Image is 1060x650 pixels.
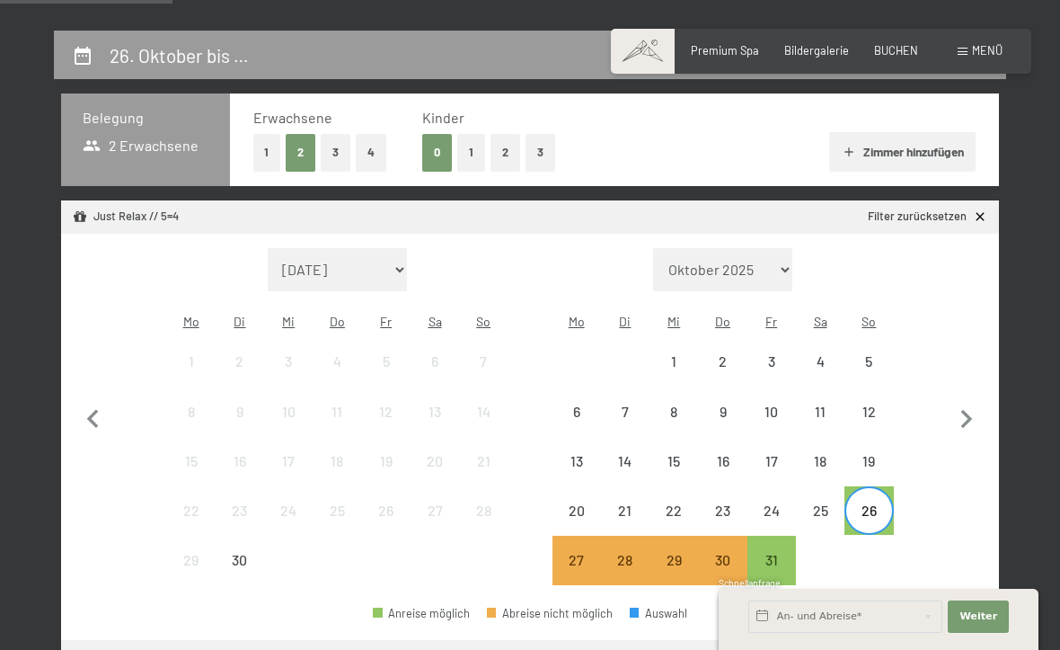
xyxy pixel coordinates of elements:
abbr: Donnerstag [715,314,730,329]
div: Wed Sep 17 2025 [264,437,313,485]
div: 28 [603,553,648,598]
div: Fri Sep 19 2025 [362,437,411,485]
div: Abreise nicht möglich [362,437,411,485]
div: Abreise nicht möglich [411,486,459,535]
abbr: Freitag [765,314,777,329]
div: 19 [364,454,409,499]
div: Abreise nicht möglich [166,337,215,386]
div: 24 [266,503,311,548]
div: 24 [749,503,794,548]
div: Abreise nicht möglich [844,337,893,386]
div: Fri Sep 05 2025 [362,337,411,386]
div: Abreise nicht möglich [313,387,361,436]
div: Tue Sep 02 2025 [216,337,264,386]
div: Sun Sep 28 2025 [459,486,508,535]
div: Abreise nicht möglich [216,486,264,535]
div: Abreise nicht möglich [264,437,313,485]
div: 19 [846,454,891,499]
div: Wed Oct 08 2025 [649,387,698,436]
div: 18 [798,454,843,499]
button: 2 [286,134,315,171]
div: Abreise nicht möglich [264,486,313,535]
div: Sat Sep 27 2025 [411,486,459,535]
div: 16 [217,454,262,499]
div: Abreise nicht möglich [216,536,264,584]
div: Abreise nicht möglich [698,486,746,535]
div: Abreise nicht möglich [459,486,508,535]
h2: 26. Oktober bis … [110,44,249,67]
div: 22 [168,503,213,548]
div: 18 [314,454,359,499]
div: Abreise nicht möglich, da die Mindestaufenthaltsdauer nicht erfüllt wird [601,536,649,584]
abbr: Donnerstag [330,314,345,329]
button: Weiter [948,601,1009,633]
div: Abreise nicht möglich [166,437,215,485]
a: Filter zurücksetzen [868,209,987,225]
div: 14 [603,454,648,499]
div: Thu Oct 23 2025 [698,486,746,535]
div: Thu Sep 25 2025 [313,486,361,535]
div: 9 [700,405,745,450]
span: Premium Spa [691,43,759,58]
div: Thu Oct 16 2025 [698,437,746,485]
abbr: Samstag [814,314,827,329]
div: 4 [798,354,843,399]
div: 29 [168,553,213,598]
div: Wed Oct 22 2025 [649,486,698,535]
div: Wed Sep 24 2025 [264,486,313,535]
button: 4 [356,134,386,171]
div: Thu Oct 02 2025 [698,337,746,386]
div: 20 [412,454,457,499]
button: 0 [422,134,452,171]
div: Abreise nicht möglich [216,387,264,436]
div: 15 [651,454,696,499]
button: 1 [457,134,485,171]
div: 17 [749,454,794,499]
div: 3 [266,354,311,399]
div: Abreise nicht möglich [649,387,698,436]
div: Abreise nicht möglich [747,437,796,485]
a: Bildergalerie [784,43,849,58]
div: Fri Sep 12 2025 [362,387,411,436]
div: Abreise nicht möglich [747,387,796,436]
div: Mon Sep 15 2025 [166,437,215,485]
div: Sun Oct 12 2025 [844,387,893,436]
span: Menü [972,43,1003,58]
div: 1 [651,354,696,399]
div: 5 [364,354,409,399]
svg: Angebot/Paket [73,209,88,225]
button: 3 [321,134,350,171]
div: Sat Oct 04 2025 [796,337,844,386]
div: Sat Oct 11 2025 [796,387,844,436]
div: 2 [700,354,745,399]
abbr: Dienstag [234,314,245,329]
div: Tue Oct 21 2025 [601,486,649,535]
div: 31 [749,553,794,598]
div: Thu Oct 30 2025 [698,536,746,584]
div: Wed Sep 10 2025 [264,387,313,436]
div: Tue Sep 16 2025 [216,437,264,485]
div: Wed Oct 15 2025 [649,437,698,485]
div: 25 [314,503,359,548]
div: 11 [798,405,843,450]
div: Mon Oct 13 2025 [552,437,601,485]
div: Tue Oct 28 2025 [601,536,649,584]
abbr: Dienstag [619,314,631,329]
div: Abreise nicht möglich [362,337,411,386]
div: Sun Oct 26 2025 [844,486,893,535]
div: Abreise nicht möglich [601,486,649,535]
div: Tue Sep 30 2025 [216,536,264,584]
abbr: Montag [569,314,585,329]
abbr: Mittwoch [667,314,680,329]
div: Sun Oct 05 2025 [844,337,893,386]
div: Sat Sep 06 2025 [411,337,459,386]
div: Fri Oct 24 2025 [747,486,796,535]
div: 23 [217,503,262,548]
div: Abreise nicht möglich [649,437,698,485]
button: 3 [526,134,555,171]
div: 8 [168,405,213,450]
div: Sat Oct 25 2025 [796,486,844,535]
div: Abreise nicht möglich [649,486,698,535]
div: 3 [749,354,794,399]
